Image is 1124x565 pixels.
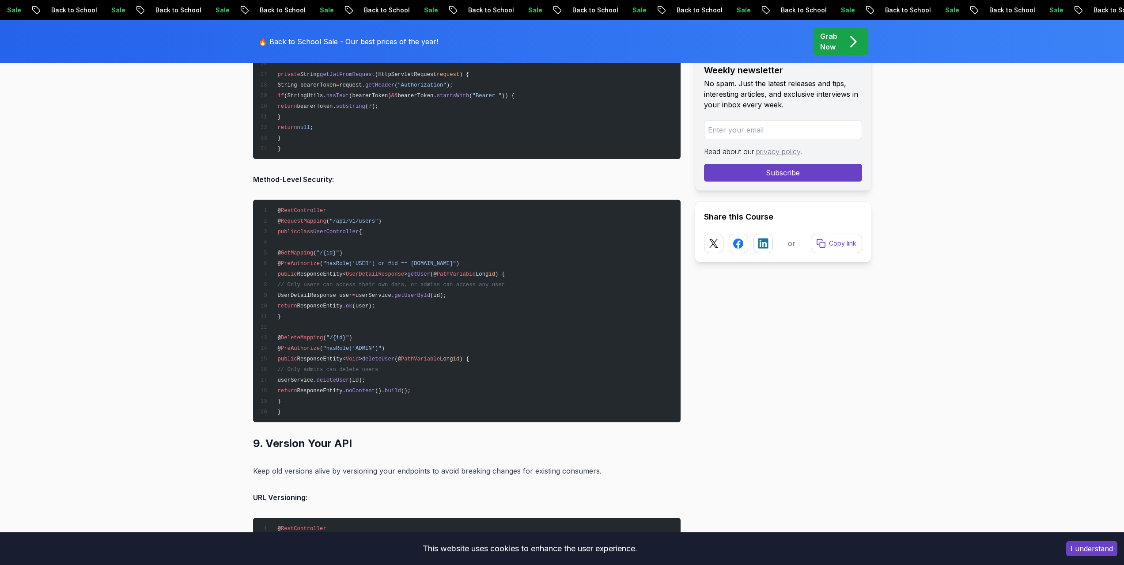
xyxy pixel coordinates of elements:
a: privacy policy [756,147,800,156]
span: (user); [352,303,375,309]
span: null [297,125,310,131]
span: ResponseEntity. [297,388,346,394]
p: Back to School [99,6,159,15]
span: "hasRole('ADMIN')" [323,345,381,352]
strong: URL Versioning: [253,493,307,502]
span: getUserById [394,292,430,299]
span: } [277,146,280,152]
span: ResponseEntity. [297,303,346,309]
span: return [277,303,297,309]
p: Sale [680,6,708,15]
p: Back to School [412,6,472,15]
p: Sale [55,6,83,15]
span: RestController [281,526,326,532]
span: (@ [430,271,437,277]
span: ) [339,250,342,256]
span: @ [277,261,280,267]
span: ); [372,103,378,110]
span: ( [365,103,368,110]
span: UserDetailResponse user [277,292,352,299]
span: Void [346,356,359,362]
span: > [359,356,362,362]
span: build [385,388,401,394]
span: UserController [313,229,359,235]
span: = [352,292,356,299]
span: RestController [281,208,326,214]
span: bearerToken. [398,93,437,99]
span: userService. [356,292,394,299]
span: // Only admins can delete users [277,367,378,373]
span: ( [313,250,316,256]
span: PathVariable [437,271,476,277]
span: public [277,229,297,235]
span: bearerToken. [297,103,336,110]
span: DeleteMapping [281,335,323,341]
span: (StringUtils. [284,93,326,99]
span: } [277,398,280,405]
span: @ [277,208,280,214]
span: ) { [459,72,469,78]
span: && [391,93,398,99]
span: } [277,409,280,415]
span: (); [401,388,411,394]
span: ( [323,335,326,341]
span: return [277,125,297,131]
span: } [277,114,280,120]
p: Keep old versions alive by versioning your endpoints to avoid breaking changes for existing consu... [253,465,681,477]
span: class [297,229,314,235]
span: noContent [346,388,375,394]
span: userService. [277,377,316,383]
p: Back to School [933,6,993,15]
span: "Authorization" [398,82,447,88]
span: "Bearer " [473,93,502,99]
span: ( [326,218,329,224]
span: ( [394,82,397,88]
span: ) [378,218,381,224]
span: ok [346,303,352,309]
p: Sale [993,6,1021,15]
h2: Share this Course [704,211,862,223]
span: "hasRole('USER') or #id == [DOMAIN_NAME]" [323,261,456,267]
span: public [277,271,297,277]
p: Sale [263,6,291,15]
span: // Only users can access their own data, or admins can access any user [277,282,505,288]
span: @ [277,345,280,352]
span: RequestMapping [281,218,326,224]
h2: 9. Version Your API [253,436,681,451]
button: Subscribe [704,164,862,182]
span: ( [469,93,472,99]
button: Copy link [811,234,862,253]
span: ) [456,261,459,267]
p: Grab Now [820,31,837,52]
span: deleteUser [362,356,395,362]
span: @ [277,335,280,341]
span: PreAuthorize [281,261,320,267]
span: (). [375,388,385,394]
p: Sale [159,6,187,15]
span: 7 [368,103,371,110]
p: Back to School [1037,6,1097,15]
input: Enter your email [704,121,862,139]
span: )) { [502,93,515,99]
p: Back to School [203,6,263,15]
span: return [277,388,297,394]
p: Sale [576,6,604,15]
p: Copy link [829,239,856,248]
button: Accept cookies [1066,541,1117,556]
p: Read about our . [704,146,862,157]
span: "/{id}" [317,250,339,256]
span: PreAuthorize [281,345,320,352]
span: ) [349,335,352,341]
span: ResponseEntity< [297,356,346,362]
span: UserDetailResponse [346,271,404,277]
span: (bearerToken) [349,93,391,99]
p: 🔥 Back to School Sale - Our best prices of the year! [258,36,438,47]
div: This website uses cookies to enhance the user experience. [7,539,1053,558]
span: deleteUser [317,377,349,383]
span: String [300,72,320,78]
span: ) { [459,356,469,362]
p: Back to School [307,6,367,15]
p: Sale [784,6,813,15]
span: private [277,72,300,78]
span: "/api/v1/users" [329,218,378,224]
